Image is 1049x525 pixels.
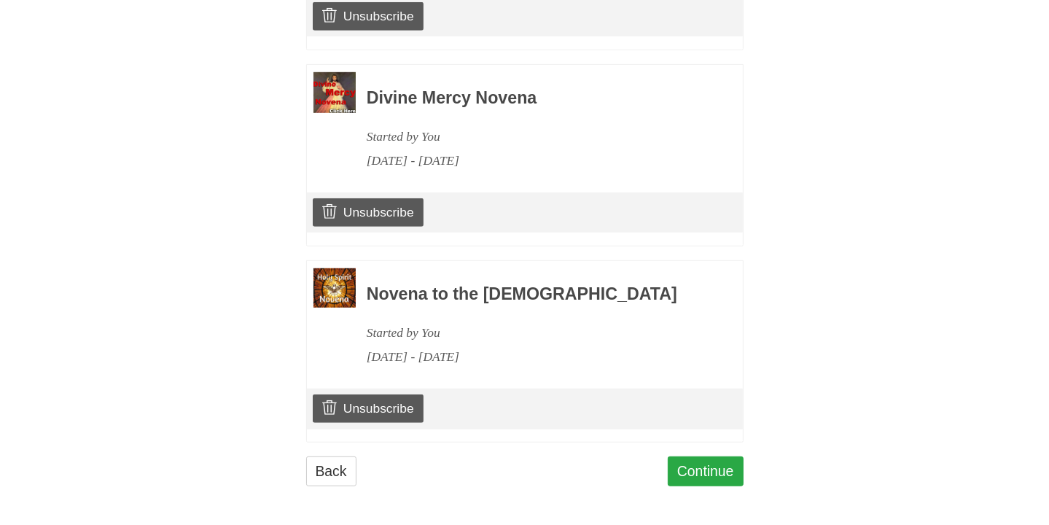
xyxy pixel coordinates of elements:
div: [DATE] - [DATE] [367,149,703,173]
a: Unsubscribe [313,394,423,422]
h3: Divine Mercy Novena [367,89,703,108]
img: Novena image [313,72,356,113]
div: Started by You [367,125,703,149]
img: Novena image [313,268,356,308]
a: Back [306,456,356,486]
h3: Novena to the [DEMOGRAPHIC_DATA] [367,285,703,304]
div: Started by You [367,321,703,345]
div: [DATE] - [DATE] [367,345,703,369]
a: Continue [668,456,744,486]
a: Unsubscribe [313,2,423,30]
a: Unsubscribe [313,198,423,226]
